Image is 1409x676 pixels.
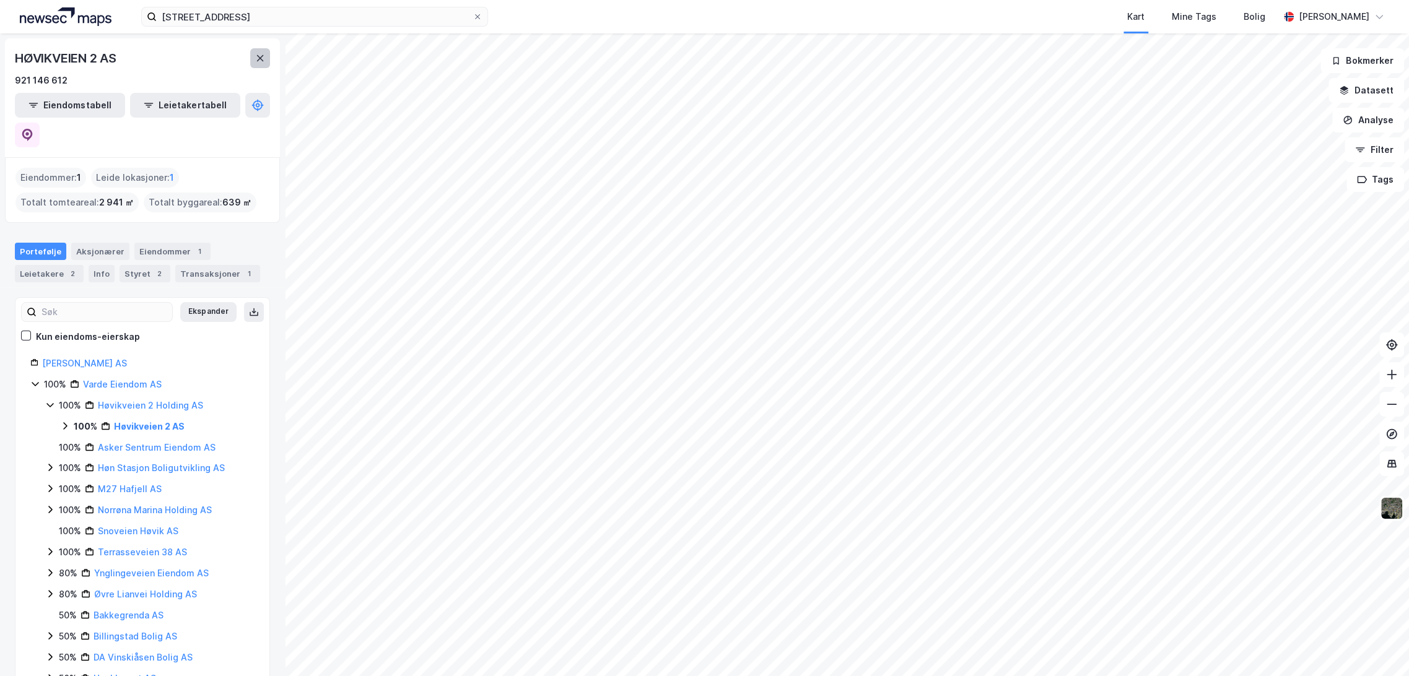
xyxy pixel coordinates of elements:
[170,170,174,185] span: 1
[59,650,77,665] div: 50%
[134,243,211,260] div: Eiendommer
[144,193,256,212] div: Totalt byggareal :
[1320,48,1404,73] button: Bokmerker
[20,7,111,26] img: logo.a4113a55bc3d86da70a041830d287a7e.svg
[157,7,473,26] input: Søk på adresse, matrikkel, gårdeiere, leietakere eller personer
[59,608,77,623] div: 50%
[98,505,212,515] a: Norrøna Marina Holding AS
[59,545,81,560] div: 100%
[37,303,172,321] input: Søk
[15,73,68,88] div: 921 146 612
[222,195,251,210] span: 639 ㎡
[59,440,81,455] div: 100%
[94,652,193,662] a: DA Vinskiåsen Bolig AS
[91,168,179,188] div: Leide lokasjoner :
[99,195,134,210] span: 2 941 ㎡
[59,482,81,496] div: 100%
[15,265,84,282] div: Leietakere
[77,170,81,185] span: 1
[94,589,197,599] a: Øvre Lianvei Holding AS
[15,168,86,188] div: Eiendommer :
[1380,496,1403,520] img: 9k=
[98,462,225,473] a: Høn Stasjon Boligutvikling AS
[1328,78,1404,103] button: Datasett
[180,302,237,322] button: Ekspander
[15,243,66,260] div: Portefølje
[98,483,162,494] a: M27 Hafjell AS
[153,267,165,280] div: 2
[98,442,216,453] a: Asker Sentrum Eiendom AS
[44,377,66,392] div: 100%
[1127,9,1145,24] div: Kart
[59,398,81,413] div: 100%
[74,419,97,434] div: 100%
[120,265,170,282] div: Styret
[130,93,240,118] button: Leietakertabell
[1346,167,1404,192] button: Tags
[193,245,206,258] div: 1
[59,461,81,475] div: 100%
[59,524,81,539] div: 100%
[15,48,119,68] div: HØVIKVEIEN 2 AS
[59,503,81,518] div: 100%
[1332,108,1404,132] button: Analyse
[1244,9,1265,24] div: Bolig
[83,379,162,389] a: Varde Eiendom AS
[59,629,77,644] div: 50%
[94,631,177,641] a: Billingstad Bolig AS
[36,329,140,344] div: Kun eiendoms-eierskap
[1172,9,1216,24] div: Mine Tags
[59,566,77,581] div: 80%
[1299,9,1369,24] div: [PERSON_NAME]
[15,93,125,118] button: Eiendomstabell
[1345,137,1404,162] button: Filter
[15,193,139,212] div: Totalt tomteareal :
[1347,617,1409,676] iframe: Chat Widget
[98,547,187,557] a: Terrasseveien 38 AS
[243,267,255,280] div: 1
[94,610,164,620] a: Bakkegrenda AS
[98,400,203,410] a: Høvikveien 2 Holding AS
[59,587,77,602] div: 80%
[1347,617,1409,676] div: Kontrollprogram for chat
[175,265,260,282] div: Transaksjoner
[71,243,129,260] div: Aksjonærer
[89,265,115,282] div: Info
[98,526,178,536] a: Snoveien Høvik AS
[114,421,185,431] a: Høvikveien 2 AS
[42,358,127,368] a: [PERSON_NAME] AS
[94,568,209,578] a: Ynglingeveien Eiendom AS
[66,267,79,280] div: 2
